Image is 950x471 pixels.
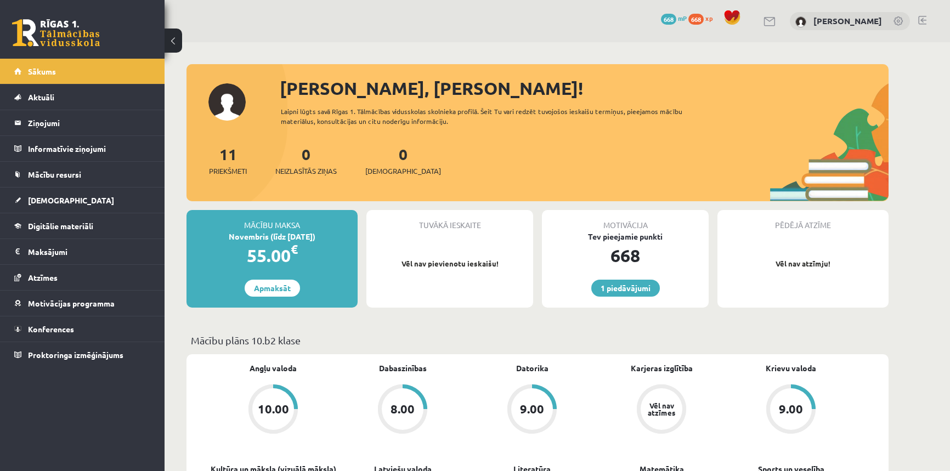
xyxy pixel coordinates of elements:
[365,166,441,177] span: [DEMOGRAPHIC_DATA]
[779,403,803,415] div: 9.00
[661,14,687,22] a: 668 mP
[14,342,151,367] a: Proktoringa izmēģinājums
[726,384,856,436] a: 9.00
[191,333,884,348] p: Mācību plāns 10.b2 klase
[723,258,883,269] p: Vēl nav atzīmju!
[597,384,726,436] a: Vēl nav atzīmes
[275,166,337,177] span: Neizlasītās ziņas
[14,162,151,187] a: Mācību resursi
[14,84,151,110] a: Aktuāli
[372,258,528,269] p: Vēl nav pievienotu ieskaišu!
[379,362,427,374] a: Dabaszinības
[186,242,358,269] div: 55.00
[591,280,660,297] a: 1 piedāvājumi
[813,15,882,26] a: [PERSON_NAME]
[14,188,151,213] a: [DEMOGRAPHIC_DATA]
[391,403,415,415] div: 8.00
[245,280,300,297] a: Apmaksāt
[516,362,548,374] a: Datorika
[28,350,123,360] span: Proktoringa izmēģinājums
[186,231,358,242] div: Novembris (līdz [DATE])
[28,195,114,205] span: [DEMOGRAPHIC_DATA]
[28,273,58,282] span: Atzīmes
[28,66,56,76] span: Sākums
[14,239,151,264] a: Maksājumi
[14,316,151,342] a: Konferences
[28,298,115,308] span: Motivācijas programma
[258,403,289,415] div: 10.00
[366,210,533,231] div: Tuvākā ieskaite
[542,231,709,242] div: Tev pieejamie punkti
[14,59,151,84] a: Sākums
[646,402,677,416] div: Vēl nav atzīmes
[520,403,544,415] div: 9.00
[766,362,816,374] a: Krievu valoda
[14,136,151,161] a: Informatīvie ziņojumi
[678,14,687,22] span: mP
[28,324,74,334] span: Konferences
[28,136,151,161] legend: Informatīvie ziņojumi
[28,110,151,135] legend: Ziņojumi
[338,384,467,436] a: 8.00
[209,166,247,177] span: Priekšmeti
[14,213,151,239] a: Digitālie materiāli
[291,241,298,257] span: €
[281,106,702,126] div: Laipni lūgts savā Rīgas 1. Tālmācības vidusskolas skolnieka profilā. Šeit Tu vari redzēt tuvojošo...
[209,144,247,177] a: 11Priekšmeti
[28,221,93,231] span: Digitālie materiāli
[365,144,441,177] a: 0[DEMOGRAPHIC_DATA]
[186,210,358,231] div: Mācību maksa
[28,239,151,264] legend: Maksājumi
[705,14,712,22] span: xp
[631,362,693,374] a: Karjeras izglītība
[688,14,718,22] a: 668 xp
[208,384,338,436] a: 10.00
[14,291,151,316] a: Motivācijas programma
[542,210,709,231] div: Motivācija
[275,144,337,177] a: 0Neizlasītās ziņas
[717,210,889,231] div: Pēdējā atzīme
[467,384,597,436] a: 9.00
[542,242,709,269] div: 668
[14,110,151,135] a: Ziņojumi
[250,362,297,374] a: Angļu valoda
[28,92,54,102] span: Aktuāli
[280,75,889,101] div: [PERSON_NAME], [PERSON_NAME]!
[12,19,100,47] a: Rīgas 1. Tālmācības vidusskola
[14,265,151,290] a: Atzīmes
[28,169,81,179] span: Mācību resursi
[795,16,806,27] img: Ingus Riciks
[661,14,676,25] span: 668
[688,14,704,25] span: 668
